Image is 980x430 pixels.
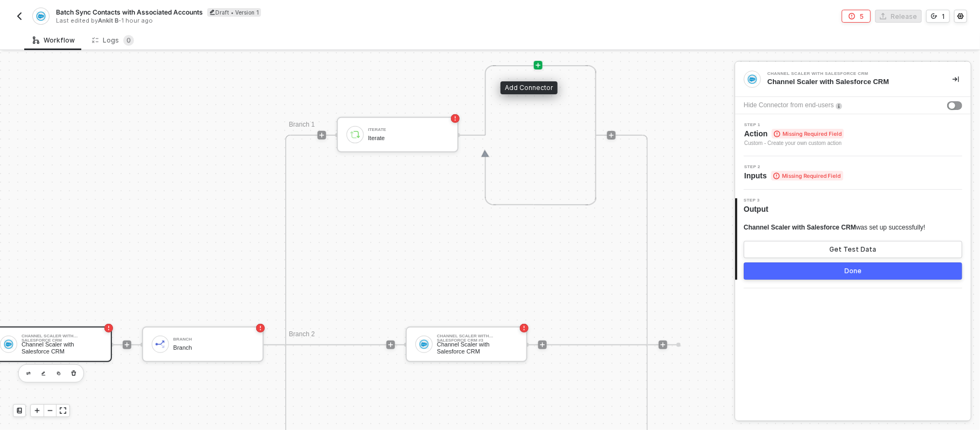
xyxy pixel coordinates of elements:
[15,12,24,20] img: back
[156,339,165,349] img: icon
[47,407,53,414] span: icon-minus
[744,165,843,169] span: Step 2
[744,123,844,127] span: Step 1
[953,76,959,82] span: icon-collapse-right
[844,267,862,275] div: Done
[660,342,666,348] span: icon-play
[104,324,113,332] span: icon-error-page
[387,342,394,348] span: icon-play
[744,262,962,280] button: Done
[22,341,102,355] div: Channel Scaler with Salesforce CRM
[842,10,871,23] button: 5
[92,35,134,46] div: Logs
[26,372,31,376] img: edit-cred
[744,128,844,139] span: Action
[57,371,61,376] img: copy-block
[209,9,215,15] span: icon-edit
[744,241,962,258] button: Get Test Data
[608,132,615,138] span: icon-play
[744,223,925,232] div: was set up successfully!
[368,135,449,142] div: Iterate
[744,224,856,231] span: Channel Scaler with Salesforce CRM
[942,12,945,21] div: 1
[123,35,134,46] sup: 0
[13,10,26,23] button: back
[173,344,254,351] div: Branch
[437,341,518,355] div: Channel Scaler with Salesforce CRM
[535,62,541,68] span: icon-play
[500,81,558,94] div: Add Connector
[859,12,864,21] div: 5
[539,342,546,348] span: icon-play
[767,72,929,76] div: Channel Scaler with Salesforce CRM
[836,103,842,109] img: icon-info
[744,170,843,181] span: Inputs
[34,407,40,414] span: icon-play
[520,324,528,332] span: icon-error-page
[875,10,922,23] button: Release
[350,130,360,140] img: icon
[767,77,935,87] div: Channel Scaler with Salesforce CRM
[830,245,877,254] div: Get Test Data
[173,337,254,342] div: Branch
[744,139,844,148] div: Custom - Create your own custom action
[60,407,66,414] span: icon-expand
[771,171,843,181] span: Missing Required Field
[748,74,757,84] img: integration-icon
[735,123,971,148] div: Step 1Action Missing Required FieldCustom - Create your own custom action
[207,8,261,17] div: Draft • Version 1
[22,334,102,338] div: Channel Scaler with Salesforce CRM
[56,17,489,25] div: Last edited by - 1 hour ago
[735,165,971,181] div: Step 2Inputs Missing Required Field
[419,339,429,349] img: icon
[926,10,950,23] button: 1
[744,204,773,214] span: Output
[41,371,46,376] img: edit-cred
[289,329,354,340] div: Branch 2
[957,13,964,19] span: icon-settings
[124,342,130,348] span: icon-play
[256,324,265,332] span: icon-error-page
[437,334,518,338] div: Channel Scaler with Salesforce CRM #3
[772,129,844,138] span: Missing Required Field
[735,198,971,280] div: Step 3Output Channel Scaler with Salesforce CRMwas set up successfully!Get Test DataDone
[37,367,50,380] button: edit-cred
[56,8,203,17] span: Batch Sync Contacts with Associated Accounts
[451,114,460,123] span: icon-error-page
[33,36,75,45] div: Workflow
[368,128,449,132] div: Iterate
[36,11,45,21] img: integration-icon
[849,13,855,19] span: icon-error-page
[22,367,35,380] button: edit-cred
[319,132,325,138] span: icon-play
[744,100,834,110] div: Hide Connector from end-users
[4,339,13,349] img: icon
[744,198,773,203] span: Step 3
[931,13,937,19] span: icon-versioning
[98,17,118,24] span: Ankit B
[52,367,65,380] button: copy-block
[289,120,354,130] div: Branch 1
